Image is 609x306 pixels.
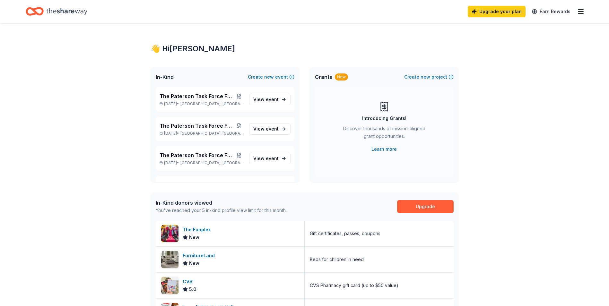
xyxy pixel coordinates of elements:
[362,115,406,122] div: Introducing Grants!
[371,145,397,153] a: Learn more
[160,131,244,136] p: [DATE] •
[156,199,287,207] div: In-Kind donors viewed
[183,278,196,285] div: CVS
[160,92,235,100] span: The Paterson Task Force Fall Fundraiser
[189,234,199,241] span: New
[160,151,235,159] span: The Paterson Task Force Fall Fundraiser
[266,126,279,132] span: event
[249,94,291,105] a: View event
[151,44,459,54] div: 👋 Hi [PERSON_NAME]
[335,73,348,81] div: New
[156,207,287,214] div: You've reached your 5 in-kind profile view limit for this month.
[161,225,178,242] img: Image for The Funplex
[180,101,244,106] span: [GEOGRAPHIC_DATA], [GEOGRAPHIC_DATA]
[468,6,526,17] a: Upgrade your plan
[404,73,454,81] button: Createnewproject
[161,277,178,294] img: Image for CVS
[183,226,213,234] div: The Funplex
[248,73,294,81] button: Createnewevent
[26,4,87,19] a: Home
[341,125,428,143] div: Discover thousands of mission-aligned grant opportunities.
[160,160,244,166] p: [DATE] •
[189,259,199,267] span: New
[189,285,196,293] span: 5.0
[160,122,235,130] span: The Paterson Task Force Fall Fundraiser
[180,131,244,136] span: [GEOGRAPHIC_DATA], [GEOGRAPHIC_DATA]
[315,73,332,81] span: Grants
[160,101,244,106] p: [DATE] •
[264,73,274,81] span: new
[397,200,454,213] a: Upgrade
[310,230,380,237] div: Gift certificates, passes, coupons
[528,6,574,17] a: Earn Rewards
[310,282,398,289] div: CVS Pharmacy gift card (up to $50 value)
[183,252,217,259] div: FurnitureLand
[253,96,279,103] span: View
[160,181,235,189] span: The Paterson Task Force Fall Fundraiser
[253,155,279,162] span: View
[266,97,279,102] span: event
[249,153,291,164] a: View event
[310,256,364,263] div: Beds for children in need
[180,160,244,166] span: [GEOGRAPHIC_DATA], [GEOGRAPHIC_DATA]
[253,125,279,133] span: View
[266,156,279,161] span: event
[156,73,174,81] span: In-Kind
[161,251,178,268] img: Image for FurnitureLand
[421,73,430,81] span: new
[249,123,291,135] a: View event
